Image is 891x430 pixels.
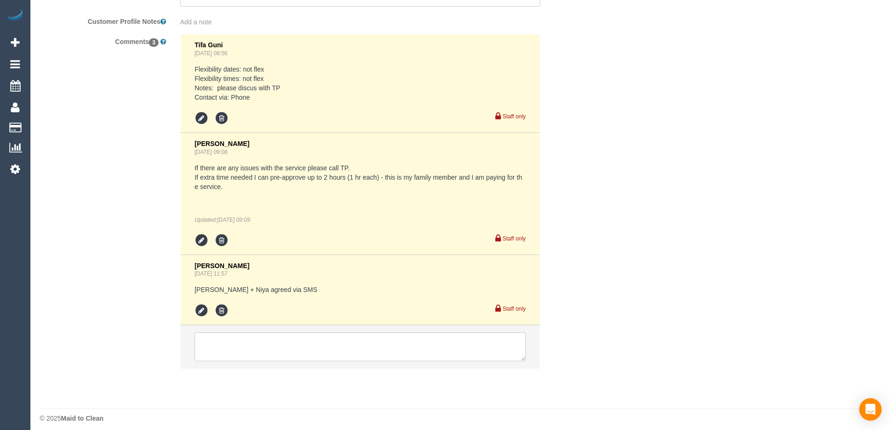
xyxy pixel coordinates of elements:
[217,217,250,223] span: Aug 18, 2025 09:09
[195,270,228,277] a: [DATE] 11:57
[33,14,173,26] label: Customer Profile Notes
[195,140,249,147] span: [PERSON_NAME]
[180,18,212,26] span: Add a note
[195,50,228,57] a: [DATE] 08:56
[40,414,882,423] div: © 2025
[859,398,882,421] div: Open Intercom Messenger
[149,38,159,47] span: 3
[503,235,526,242] small: Staff only
[503,113,526,120] small: Staff only
[195,217,250,223] em: Updated:
[33,34,173,46] label: Comments
[61,415,103,422] strong: Maid to Clean
[195,41,223,49] span: Tifa Guni
[195,149,228,155] a: [DATE] 09:08
[195,163,526,191] pre: If there are any issues with the service please call TP. If extra time needed I can pre-approve u...
[195,262,249,270] span: [PERSON_NAME]
[195,285,526,294] pre: [PERSON_NAME] + Niya agreed via SMS
[6,9,24,22] img: Automaid Logo
[503,306,526,312] small: Staff only
[195,65,526,102] pre: Flexibility dates: not flex Flexibility times: not flex Notes: please discus with TP Contact via:...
